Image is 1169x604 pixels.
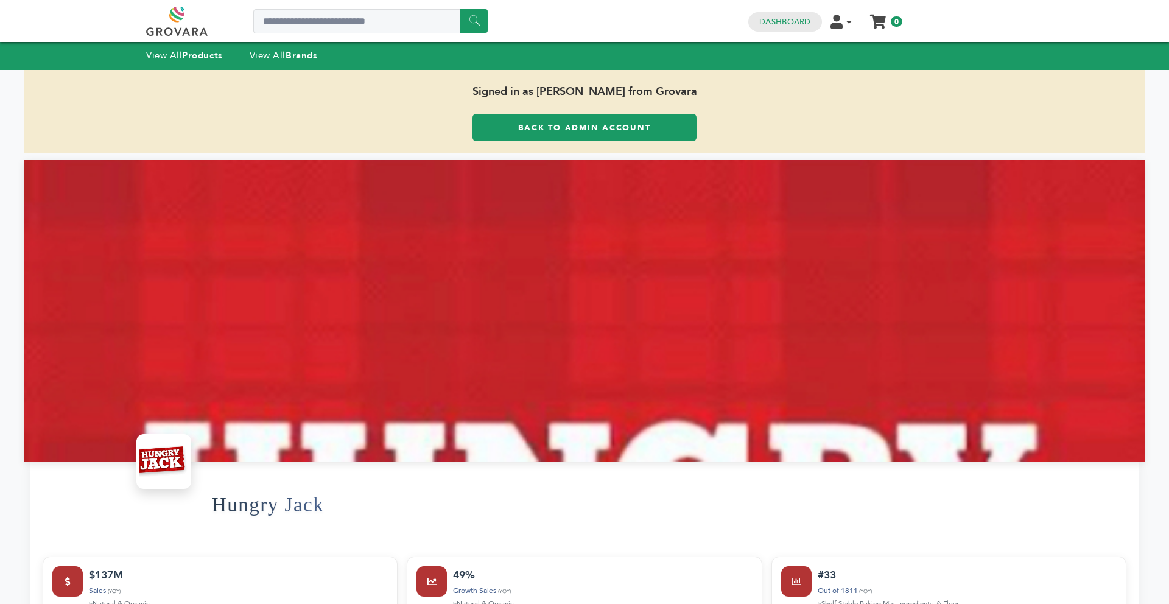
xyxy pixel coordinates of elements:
img: Hungry Jack Logo [139,437,188,486]
strong: Products [182,49,222,61]
h1: Hungry Jack [212,475,324,535]
a: Back to Admin Account [472,114,697,141]
span: (YOY) [108,588,121,595]
a: View AllProducts [146,49,223,61]
a: My Cart [871,11,885,24]
span: Signed in as [PERSON_NAME] from Grovara [24,70,1145,114]
div: Out of 1811 [818,585,1117,597]
div: #33 [818,566,1117,583]
span: 0 [891,16,902,27]
div: $137M [89,566,388,583]
span: (YOY) [498,588,511,595]
strong: Brands [286,49,317,61]
span: (YOY) [859,588,872,595]
div: 49% [453,566,752,583]
div: Sales [89,585,388,597]
div: Growth Sales [453,585,752,597]
a: View AllBrands [250,49,318,61]
input: Search a product or brand... [253,9,488,33]
a: Dashboard [759,16,810,27]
